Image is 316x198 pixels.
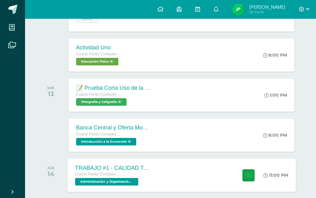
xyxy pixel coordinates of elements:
[76,98,127,106] span: Ortografía y Caligrafía 'A'
[76,44,123,51] div: Actividad Uno
[76,124,151,131] div: Banca Central y Oferta Monetaria.
[47,86,54,90] div: MIE
[76,58,118,65] span: Educación Física 'A'
[76,92,123,97] span: Cuarto Perito Contador con Orientación en Computación
[75,172,122,176] span: Cuarto Perito Contador con Orientación en Computación
[76,138,136,145] span: Introducción a la Economía 'A'
[76,15,98,23] span: Evento
[47,170,54,178] div: 14
[76,84,151,91] div: 📝 Prueba Corta Uso de la R y RR Uso de la X, [GEOGRAPHIC_DATA] y [GEOGRAPHIC_DATA]
[76,132,123,136] span: Cuarto Perito Contador con Orientación en Computación
[76,52,123,56] span: Cuarto Perito Contador con Orientación en Computación
[232,3,245,16] img: 169fb1308dd11a7e5c2b5d8b9fb0241c.png
[263,132,287,138] div: 8:00 PM
[75,165,151,171] div: TRABAJO #1 - CALIDAD TOTAL
[249,9,285,15] span: Mi Perfil
[263,52,287,58] div: 8:00 PM
[264,92,287,98] div: 1:00 PM
[47,90,54,98] div: 13
[263,172,288,178] div: 11:00 PM
[47,166,54,170] div: JUE
[75,178,138,185] span: Administración y Organización de Oficina 'A'
[249,4,285,10] span: [PERSON_NAME]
